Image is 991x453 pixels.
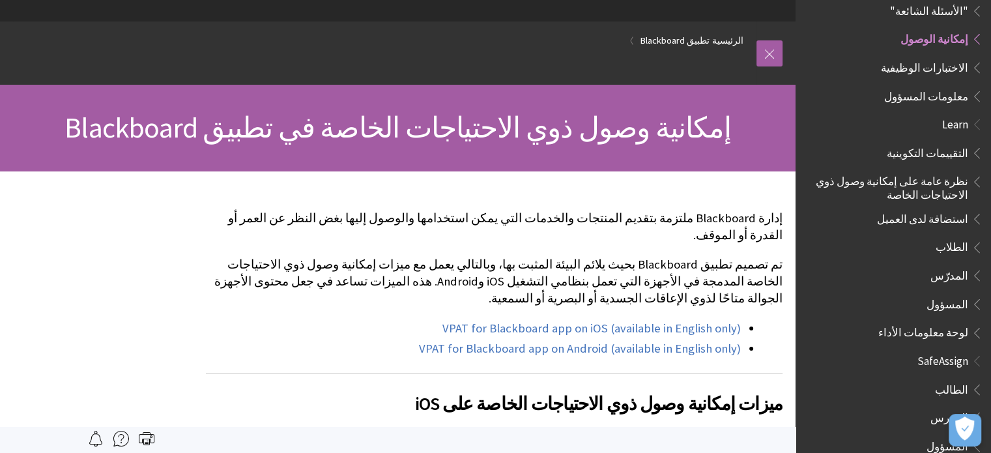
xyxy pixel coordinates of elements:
span: التقييمات التكوينية [887,142,968,160]
span: المسؤول [926,293,968,311]
span: استضافة لدى العميل [877,208,968,226]
span: SafeAssign [917,350,968,368]
span: المدرّس [930,265,968,282]
span: الطلاب [936,237,968,254]
span: المدرس [930,407,968,424]
span: إمكانية وصول ذوي الاحتياجات الخاصة في تطبيق Blackboard [65,110,731,145]
a: الرئيسية [712,33,743,49]
a: تطبيق Blackboard [640,33,710,49]
a: VPAT for Blackboard app on Android (available in English only) [419,341,741,357]
button: فتح التفضيلات [949,414,981,446]
p: إدارة Blackboard ملتزمة بتقديم المنتجات والخدمات التي يمكن استخدامها والوصول إليها بغض النظر عن ا... [206,210,783,244]
span: الطالب [935,379,968,396]
a: VPAT for Blackboard app on iOS (available in English only) [442,321,741,336]
span: إمكانية الوصول [900,28,968,46]
h2: ميزات إمكانية وصول ذوي الاحتياجات الخاصة على iOS [206,373,783,417]
img: Follow this page [88,431,104,446]
img: More help [113,431,129,446]
span: لوحة معلومات الأداء [878,322,968,340]
span: المسؤول [926,435,968,453]
p: تم تصميم تطبيق Blackboard بحيث يلائم البيئة المثبت بها، وبالتالي يعمل مع ميزات إمكانية وصول ذوي ا... [206,256,783,308]
img: Print [139,431,154,446]
nav: Book outline for Blackboard Learn Help [803,113,983,343]
span: معلومات المسؤول [884,85,968,103]
span: الاختبارات الوظيفية [881,57,968,74]
span: نظرة عامة على إمكانية وصول ذوي الاحتياجات الخاصة [811,171,968,201]
span: Learn [942,113,968,131]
